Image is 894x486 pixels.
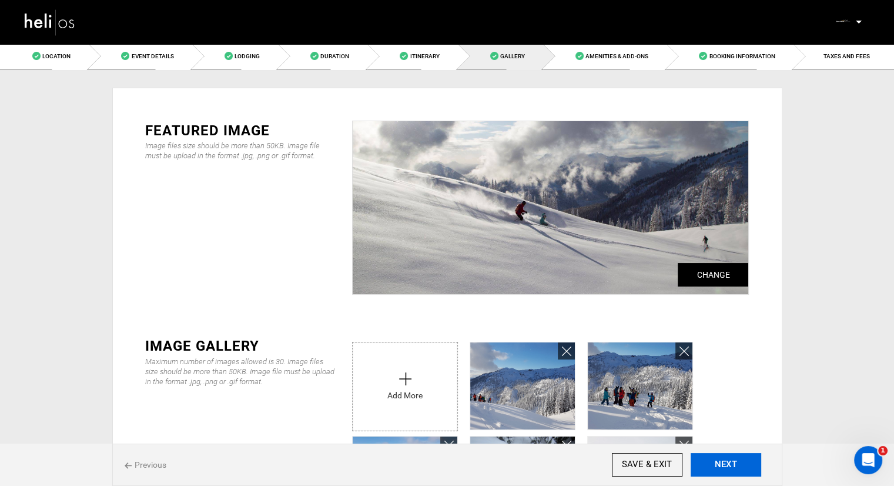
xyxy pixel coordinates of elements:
a: Remove [558,437,575,454]
a: Remove [675,437,692,454]
span: Lodging [235,53,260,59]
a: Remove [440,437,457,454]
img: c45008212f7bdf6eab6050c2a564435a.png [353,121,748,294]
a: Remove [558,342,575,359]
span: Itinerary [410,53,439,59]
iframe: Intercom live chat [854,446,882,474]
span: Location [42,53,71,59]
span: Event Details [131,53,173,59]
button: NEXT [691,453,761,477]
div: FEATURED IMAGE [145,121,335,141]
img: d8044ed8-d8fa-4f97-816a-08c0d6fa9115_9195_6828f2fe8f46203fdad30a3df6b58e1d_pkg_cgl.jpg [470,342,575,430]
span: Previous [125,459,166,471]
span: Gallery [500,53,525,59]
span: Duration [320,53,349,59]
label: Change [678,263,748,287]
span: Booking Information [709,53,775,59]
img: 80985cce-3135-4215-9cbc-ad0bb724d28d_9195_d22fdc6246907680416e68d3e8862607_pkg_cgl.jpg [588,342,692,430]
a: Remove [675,342,692,359]
div: Maximum number of images allowed is 30. Image files size should be more than 50KB. Image file mus... [145,357,335,387]
div: IMAGE GALLERY [145,336,335,356]
span: Amenities & Add-Ons [585,53,648,59]
img: img_a2a17cf986ef4f75a475a8d8dd1ca788.png [834,12,852,30]
input: SAVE & EXIT [612,453,682,477]
div: Image files size should be more than 50KB. Image file must be upload in the format .jpg, .png or ... [145,141,335,161]
img: heli-logo [24,6,76,38]
span: 1 [878,446,888,455]
img: back%20icon.svg [125,462,132,469]
span: TAXES AND FEES [823,53,870,59]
